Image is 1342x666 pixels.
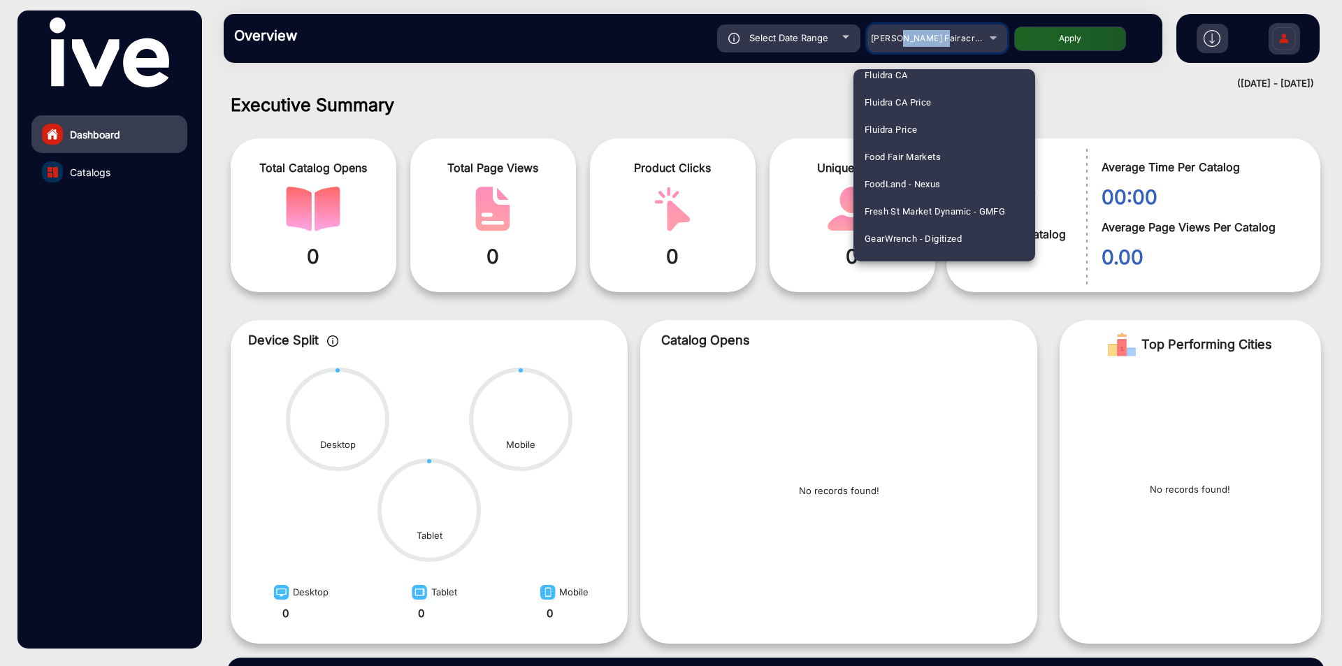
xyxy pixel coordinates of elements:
[865,252,974,280] span: GearWrench - Distributors
[865,116,917,143] span: Fluidra Price
[865,89,932,116] span: Fluidra CA Price
[865,143,941,171] span: Food Fair Markets
[865,171,941,198] span: FoodLand - Nexus
[865,61,907,89] span: Fluidra CA
[865,225,962,252] span: GearWrench - Digitized
[865,198,1005,225] span: Fresh St Market Dynamic - GMFG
